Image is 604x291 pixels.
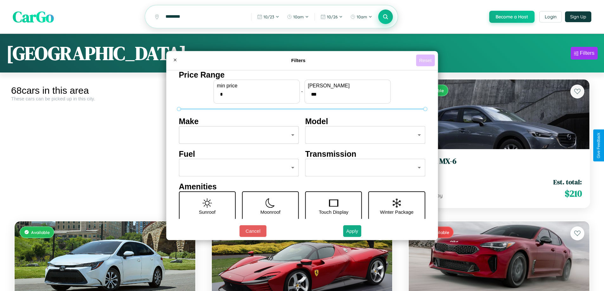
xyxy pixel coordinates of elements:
h4: Price Range [179,70,425,79]
p: - [301,87,303,96]
button: 10/23 [254,12,283,22]
label: min price [217,83,296,89]
p: Winter Package [380,208,414,216]
div: These cars can be picked up in this city. [11,96,199,101]
h4: Transmission [305,149,425,159]
button: Sign Up [565,11,591,22]
button: Apply [343,225,361,237]
h4: Make [179,117,299,126]
span: 10am [293,14,304,19]
h4: Fuel [179,149,299,159]
span: 10 / 26 [327,14,338,19]
span: Est. total: [553,177,582,187]
button: Login [539,11,562,22]
span: $ 210 [565,187,582,200]
label: [PERSON_NAME] [308,83,387,89]
p: Touch Display [319,208,348,216]
p: Moonroof [260,208,280,216]
button: 10am [284,12,312,22]
div: Filters [580,50,594,56]
button: Become a Host [489,11,535,23]
span: 10 / 23 [263,14,274,19]
p: Sunroof [199,208,216,216]
span: 10am [357,14,367,19]
h4: Model [305,117,425,126]
span: Available [31,230,50,235]
button: 10/26 [317,12,346,22]
h3: Mazda MX-6 [416,157,582,166]
a: Mazda MX-62018 [416,157,582,172]
button: 10am [347,12,375,22]
h4: Filters [181,58,416,63]
div: Give Feedback [596,133,601,158]
div: 68 cars in this area [11,85,199,96]
h4: Amenities [179,182,425,191]
span: CarGo [13,6,54,27]
button: Cancel [239,225,266,237]
button: Reset [416,54,435,66]
button: Filters [571,47,598,60]
h1: [GEOGRAPHIC_DATA] [6,40,186,66]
